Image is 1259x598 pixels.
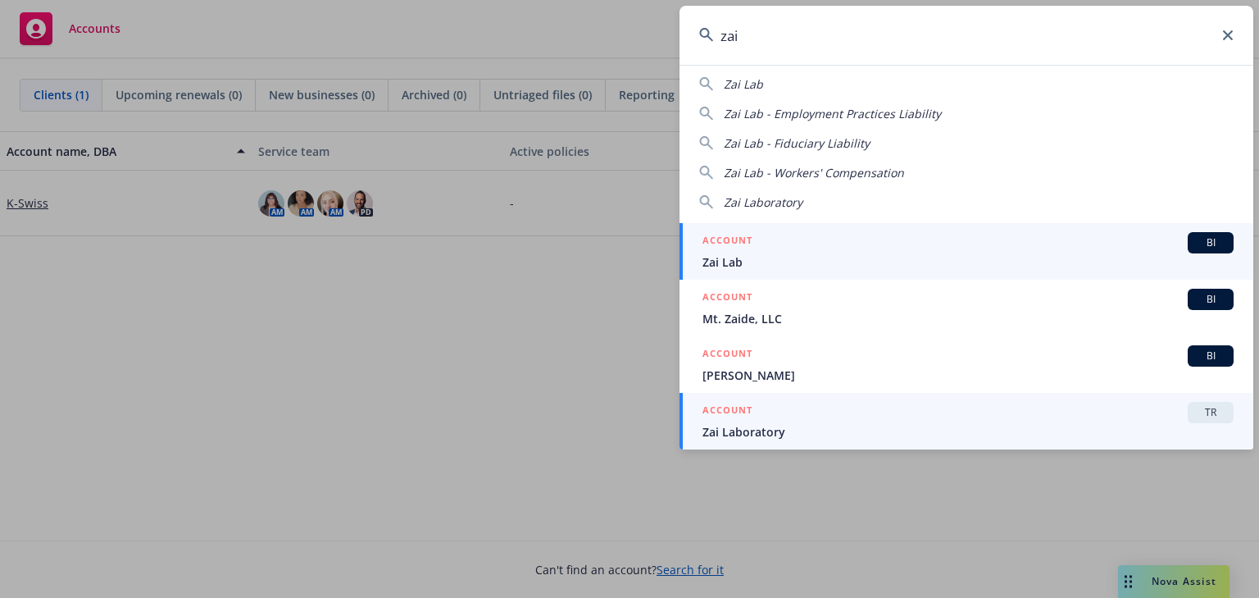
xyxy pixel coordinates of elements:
a: ACCOUNTBIZai Lab [679,223,1253,280]
a: ACCOUNTBI[PERSON_NAME] [679,336,1253,393]
input: Search... [679,6,1253,65]
h5: ACCOUNT [702,289,752,308]
h5: ACCOUNT [702,345,752,365]
a: ACCOUNTBIMt. Zaide, LLC [679,280,1253,336]
a: ACCOUNTTRZai Laboratory [679,393,1253,450]
span: TR [1194,405,1227,420]
span: BI [1194,292,1227,307]
span: Zai Lab [702,253,1234,271]
span: Zai Lab - Workers' Compensation [724,165,904,180]
span: BI [1194,349,1227,363]
span: [PERSON_NAME] [702,367,1234,384]
span: Zai Lab - Employment Practices Liability [724,106,941,121]
span: Mt. Zaide, LLC [702,310,1234,327]
span: Zai Lab - Fiduciary Liability [724,135,870,151]
span: BI [1194,235,1227,250]
span: Zai Laboratory [724,194,802,210]
h5: ACCOUNT [702,232,752,252]
span: Zai Laboratory [702,423,1234,441]
span: Zai Lab [724,76,763,92]
h5: ACCOUNT [702,402,752,422]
